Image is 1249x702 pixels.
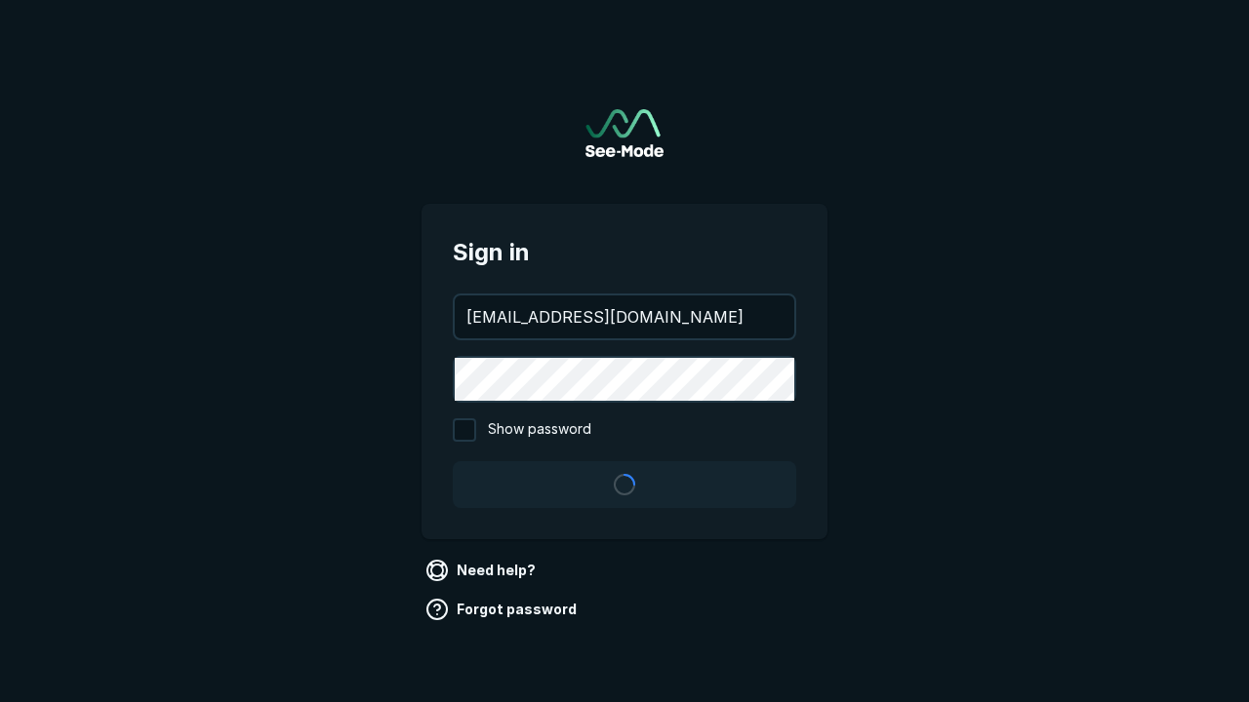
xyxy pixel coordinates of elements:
img: See-Mode Logo [585,109,664,157]
span: Show password [488,418,591,442]
input: your@email.com [455,295,794,338]
a: Forgot password [422,594,584,625]
span: Sign in [453,235,796,270]
a: Go to sign in [585,109,664,157]
a: Need help? [422,555,544,586]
